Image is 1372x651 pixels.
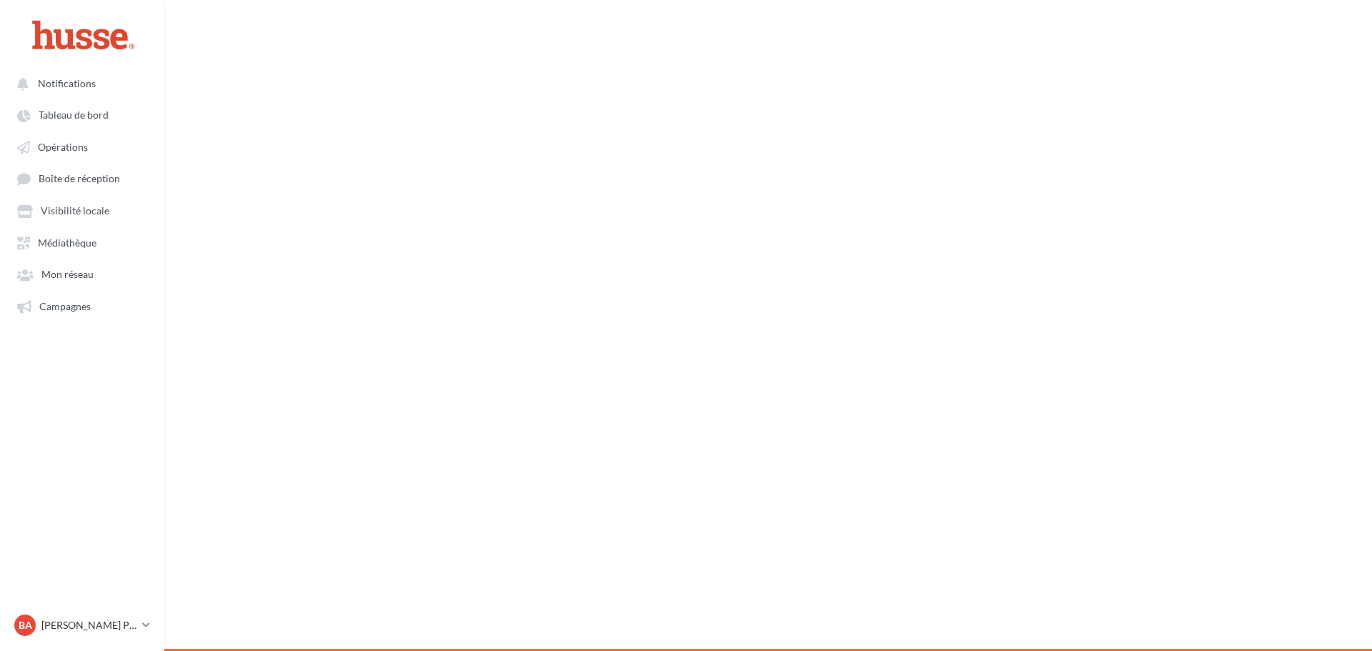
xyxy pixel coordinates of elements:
span: Mon réseau [41,269,94,281]
span: Notifications [38,77,96,89]
span: Boîte de réception [39,173,120,185]
button: Notifications [9,70,150,96]
a: Boîte de réception [9,165,156,192]
a: Campagnes [9,293,156,319]
a: Opérations [9,134,156,159]
a: Mon réseau [9,261,156,287]
span: Ba [19,618,32,632]
span: Médiathèque [38,237,96,249]
a: Visibilité locale [9,197,156,223]
a: Ba [PERSON_NAME] Page [11,612,153,639]
span: Visibilité locale [41,205,109,217]
span: Tableau de bord [39,109,109,121]
a: Tableau de bord [9,101,156,127]
a: Médiathèque [9,229,156,255]
span: Campagnes [39,300,91,312]
p: [PERSON_NAME] Page [41,618,136,632]
span: Opérations [38,141,88,153]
